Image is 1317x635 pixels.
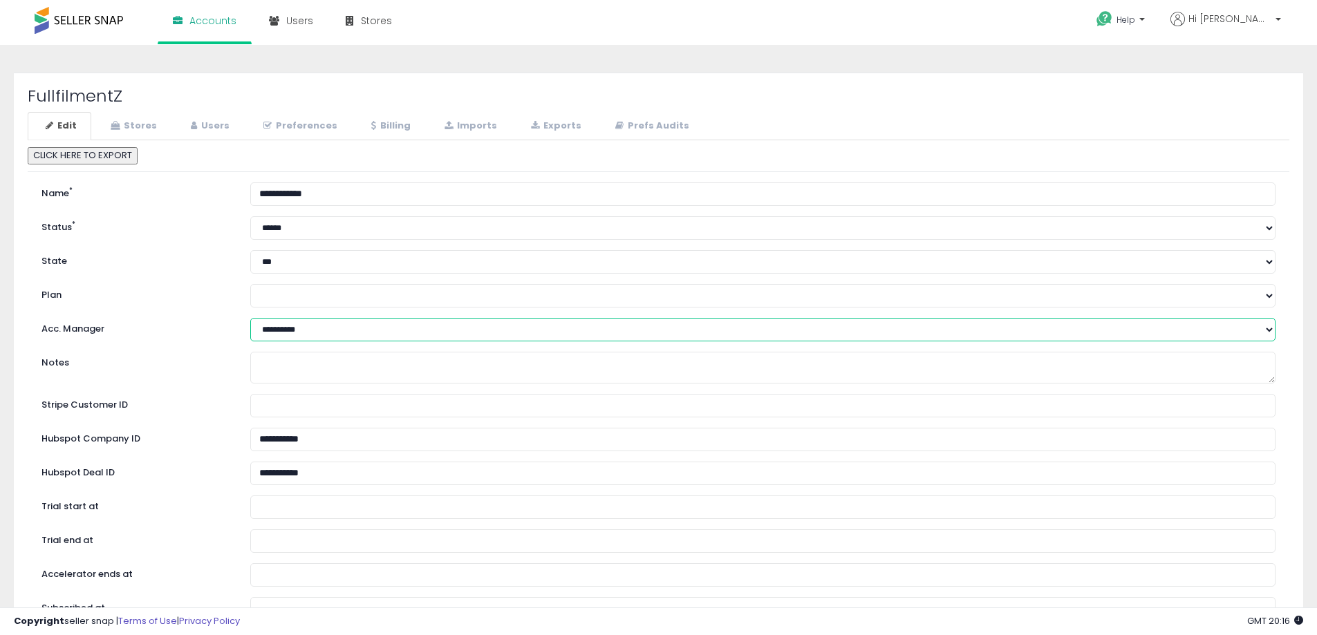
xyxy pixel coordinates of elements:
span: Stores [361,14,392,28]
span: Users [286,14,313,28]
a: Terms of Use [118,614,177,627]
a: Users [173,112,244,140]
label: Plan [31,284,240,302]
a: Edit [28,112,91,140]
a: Billing [353,112,425,140]
h2: FullfilmentZ [28,87,1289,105]
div: seller snap | | [14,615,240,628]
span: Accounts [189,14,236,28]
label: Stripe Customer ID [31,394,240,412]
span: 2025-08-13 20:16 GMT [1247,614,1303,627]
i: Get Help [1096,10,1113,28]
span: Help [1117,14,1135,26]
a: Stores [93,112,171,140]
label: Accelerator ends at [31,563,240,581]
label: Name [31,182,240,200]
label: Hubspot Deal ID [31,462,240,480]
label: Trial end at [31,529,240,547]
label: State [31,250,240,268]
label: Trial start at [31,495,240,513]
a: Prefs Audits [597,112,704,140]
label: Notes [31,352,240,370]
strong: Copyright [14,614,64,627]
a: Privacy Policy [179,614,240,627]
label: Hubspot Company ID [31,428,240,446]
span: Hi [PERSON_NAME] [1188,12,1271,26]
a: Imports [427,112,512,140]
label: Status [31,216,240,234]
a: Hi [PERSON_NAME] [1170,12,1281,43]
label: Subscribed at [31,597,240,615]
label: Acc. Manager [31,318,240,336]
button: CLICK HERE TO EXPORT [28,147,138,164]
a: Exports [513,112,596,140]
a: Preferences [245,112,352,140]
